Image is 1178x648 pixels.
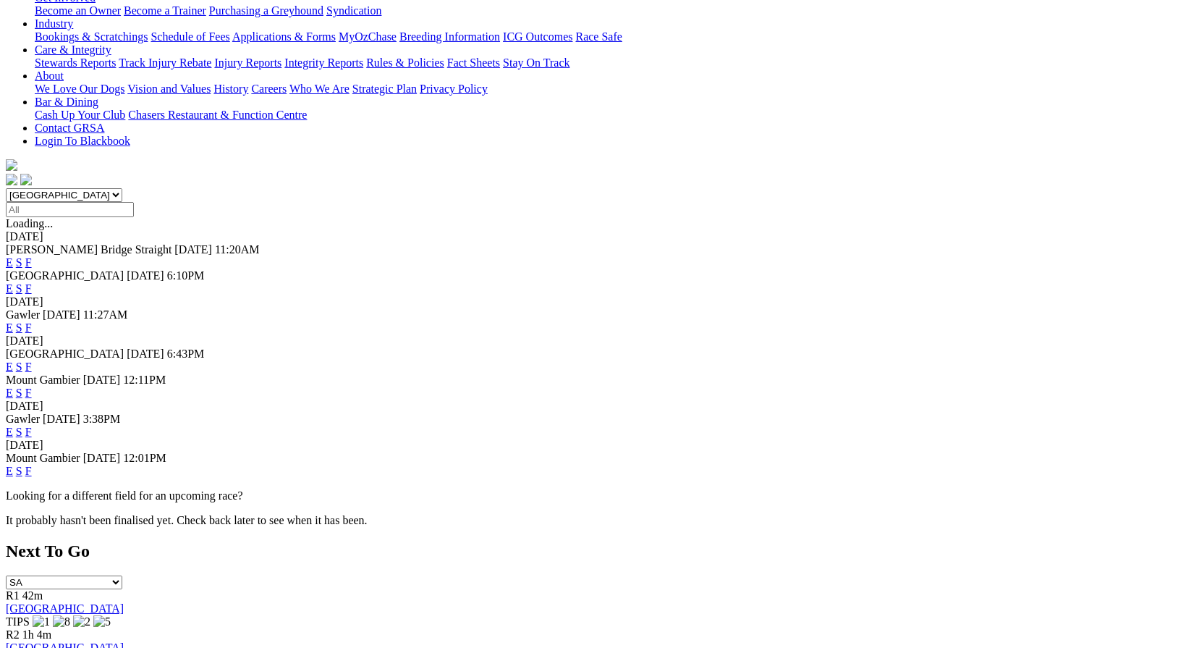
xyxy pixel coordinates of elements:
input: Select date [6,202,134,217]
span: [GEOGRAPHIC_DATA] [6,348,124,360]
a: Cash Up Your Club [35,109,125,121]
a: Bookings & Scratchings [35,30,148,43]
div: Bar & Dining [35,109,1172,122]
div: [DATE] [6,439,1172,452]
span: Gawler [6,413,40,425]
span: Loading... [6,217,53,230]
span: Mount Gambier [6,374,80,386]
a: E [6,282,13,295]
div: [DATE] [6,295,1172,308]
a: Care & Integrity [35,43,111,56]
a: F [25,426,32,438]
a: Become an Owner [35,4,121,17]
span: 3:38PM [83,413,121,425]
div: Industry [35,30,1172,43]
a: Rules & Policies [366,56,444,69]
div: [DATE] [6,400,1172,413]
a: Who We Are [289,83,349,95]
span: 42m [22,589,43,602]
a: Become a Trainer [124,4,206,17]
a: Contact GRSA [35,122,104,134]
a: E [6,465,13,477]
a: Track Injury Rebate [119,56,211,69]
span: [DATE] [83,452,121,464]
div: Get Involved [35,4,1172,17]
a: F [25,465,32,477]
span: [GEOGRAPHIC_DATA] [6,269,124,282]
partial: It probably hasn't been finalised yet. Check back later to see when it has been. [6,514,368,526]
a: F [25,256,32,269]
span: [DATE] [43,308,80,321]
span: [PERSON_NAME] Bridge Straight [6,243,171,256]
a: S [16,465,22,477]
img: logo-grsa-white.png [6,159,17,171]
a: Chasers Restaurant & Function Centre [128,109,307,121]
div: Care & Integrity [35,56,1172,70]
img: 5 [93,615,111,628]
a: Industry [35,17,73,30]
a: MyOzChase [339,30,397,43]
img: 1 [33,615,50,628]
span: Mount Gambier [6,452,80,464]
a: ICG Outcomes [503,30,572,43]
span: 6:10PM [167,269,205,282]
a: S [16,387,22,399]
a: Privacy Policy [420,83,488,95]
span: 12:01PM [123,452,166,464]
img: facebook.svg [6,174,17,185]
img: 2 [73,615,90,628]
a: E [6,256,13,269]
span: Gawler [6,308,40,321]
a: S [16,361,22,373]
a: Syndication [326,4,381,17]
a: Bar & Dining [35,96,98,108]
a: Integrity Reports [284,56,363,69]
a: Breeding Information [399,30,500,43]
a: Careers [251,83,287,95]
a: [GEOGRAPHIC_DATA] [6,602,124,615]
a: Race Safe [575,30,622,43]
div: About [35,83,1172,96]
div: [DATE] [6,334,1172,348]
a: F [25,321,32,334]
span: TIPS [6,615,30,628]
a: Fact Sheets [447,56,500,69]
span: 1h 4m [22,628,51,641]
a: S [16,282,22,295]
span: 6:43PM [167,348,205,360]
a: Stay On Track [503,56,569,69]
a: F [25,387,32,399]
a: Purchasing a Greyhound [209,4,323,17]
p: Looking for a different field for an upcoming race? [6,489,1172,502]
img: twitter.svg [20,174,32,185]
span: [DATE] [43,413,80,425]
span: [DATE] [174,243,212,256]
a: History [213,83,248,95]
a: Applications & Forms [232,30,336,43]
span: 11:20AM [215,243,260,256]
span: 12:11PM [123,374,166,386]
a: We Love Our Dogs [35,83,124,95]
a: F [25,361,32,373]
span: [DATE] [127,348,164,360]
a: Strategic Plan [352,83,417,95]
span: 11:27AM [83,308,128,321]
a: S [16,321,22,334]
a: E [6,426,13,438]
a: E [6,361,13,373]
a: S [16,256,22,269]
span: R1 [6,589,20,602]
a: F [25,282,32,295]
a: Schedule of Fees [151,30,229,43]
a: Vision and Values [127,83,211,95]
a: S [16,426,22,438]
a: Stewards Reports [35,56,116,69]
span: [DATE] [127,269,164,282]
span: [DATE] [83,374,121,386]
a: Injury Reports [214,56,281,69]
a: About [35,70,64,82]
h2: Next To Go [6,542,1172,561]
a: Login To Blackbook [35,135,130,147]
span: R2 [6,628,20,641]
a: E [6,387,13,399]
